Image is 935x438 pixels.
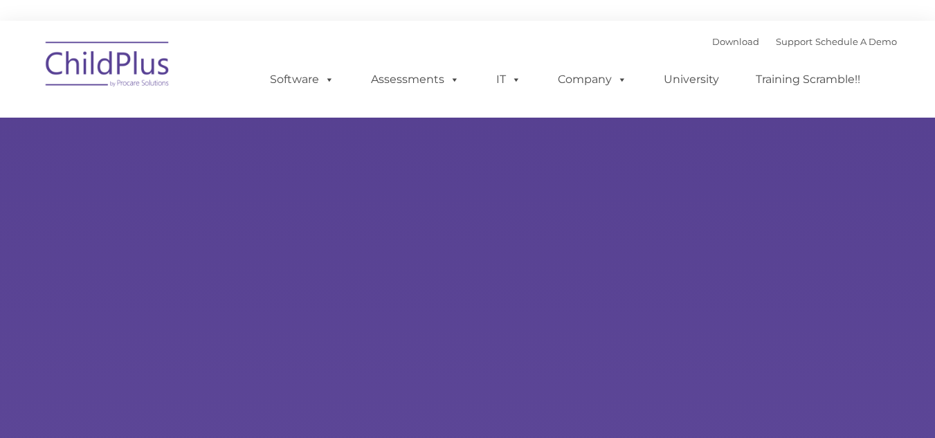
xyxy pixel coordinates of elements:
a: Schedule A Demo [815,36,897,47]
a: IT [482,66,535,93]
a: Company [544,66,641,93]
img: ChildPlus by Procare Solutions [39,32,177,101]
font: | [712,36,897,47]
a: Support [776,36,813,47]
a: Assessments [357,66,473,93]
a: Training Scramble!! [742,66,874,93]
a: University [650,66,733,93]
a: Download [712,36,759,47]
a: Software [256,66,348,93]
